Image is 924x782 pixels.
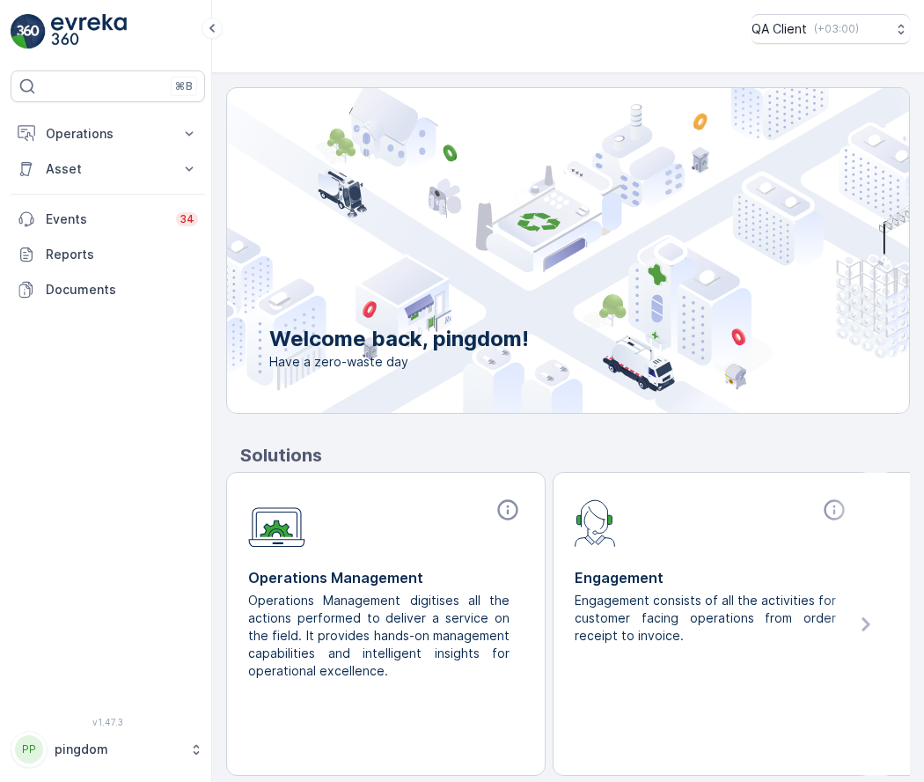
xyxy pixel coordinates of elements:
a: Events34 [11,202,205,237]
a: Documents [11,272,205,307]
p: Engagement [575,567,850,588]
p: 34 [180,212,194,226]
p: QA Client [752,20,807,38]
a: Reports [11,237,205,272]
p: pingdom [55,741,180,758]
span: v 1.47.3 [11,717,205,727]
button: Operations [11,116,205,151]
p: Engagement consists of all the activities for customer facing operations from order receipt to in... [575,592,836,645]
img: city illustration [148,88,909,413]
img: module-icon [575,498,616,547]
p: Operations [46,125,170,143]
p: Solutions [240,442,910,468]
p: Documents [46,281,198,299]
p: Asset [46,160,170,178]
p: ( +03:00 ) [814,22,859,36]
p: Operations Management digitises all the actions performed to deliver a service on the field. It p... [248,592,510,680]
p: Welcome back, pingdom! [269,325,529,353]
span: Have a zero-waste day [269,353,529,371]
img: logo_light-DOdMpM7g.png [51,14,127,49]
button: PPpingdom [11,731,205,768]
button: Asset [11,151,205,187]
button: QA Client(+03:00) [752,14,910,44]
p: Reports [46,246,198,263]
div: PP [15,735,43,764]
img: logo [11,14,46,49]
p: Operations Management [248,567,524,588]
p: ⌘B [175,79,193,93]
p: Events [46,210,165,228]
img: module-icon [248,498,305,548]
